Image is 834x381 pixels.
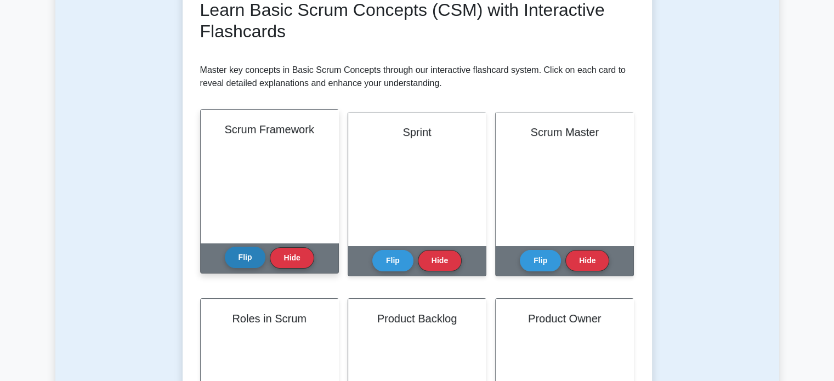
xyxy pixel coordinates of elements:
[270,247,314,269] button: Hide
[509,126,620,139] h2: Scrum Master
[509,312,620,325] h2: Product Owner
[214,123,325,136] h2: Scrum Framework
[214,312,325,325] h2: Roles in Scrum
[361,312,473,325] h2: Product Backlog
[225,247,266,268] button: Flip
[520,250,561,271] button: Flip
[361,126,473,139] h2: Sprint
[200,64,634,90] p: Master key concepts in Basic Scrum Concepts through our interactive flashcard system. Click on ea...
[418,250,462,271] button: Hide
[372,250,413,271] button: Flip
[565,250,609,271] button: Hide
